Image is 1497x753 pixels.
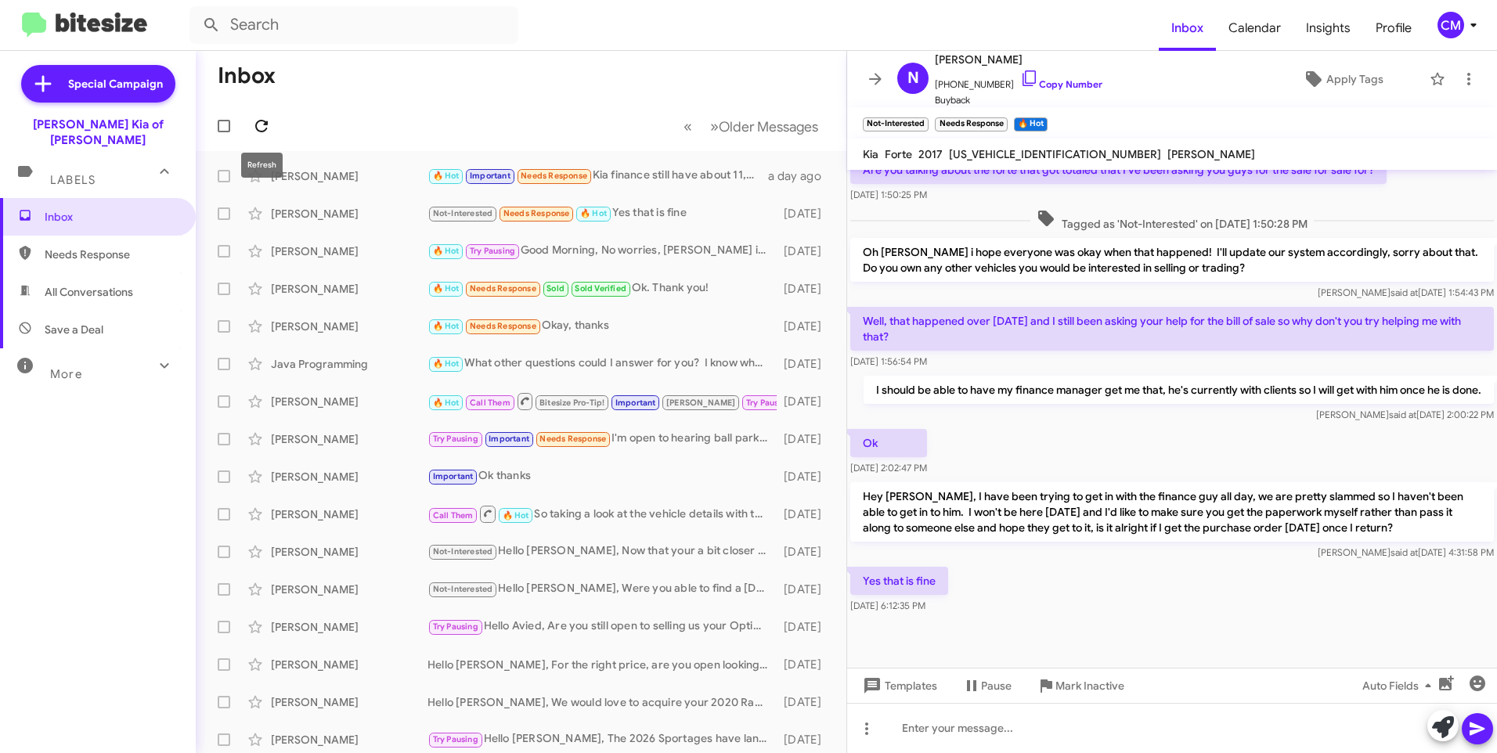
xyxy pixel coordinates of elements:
[777,394,834,409] div: [DATE]
[850,189,927,200] span: [DATE] 1:50:25 PM
[666,398,736,408] span: [PERSON_NAME]
[433,321,460,331] span: 🔥 Hot
[50,173,96,187] span: Labels
[1350,672,1450,700] button: Auto Fields
[575,283,626,294] span: Sold Verified
[1014,117,1048,132] small: 🔥 Hot
[746,398,792,408] span: Try Pausing
[241,153,283,178] div: Refresh
[427,504,777,524] div: So taking a look at the vehicle details with the appraiser, it looks like we would be able to tra...
[1055,672,1124,700] span: Mark Inactive
[539,398,604,408] span: Bitesize Pro-Tip!
[433,398,460,408] span: 🔥 Hot
[1159,5,1216,51] a: Inbox
[710,117,719,136] span: »
[684,117,692,136] span: «
[1391,286,1418,298] span: said at
[271,394,427,409] div: [PERSON_NAME]
[427,580,777,598] div: Hello [PERSON_NAME], Were you able to find a [DATE] that fit your needs?
[68,76,163,92] span: Special Campaign
[271,319,427,334] div: [PERSON_NAME]
[850,307,1494,351] p: Well, that happened over [DATE] and I still been asking your help for the bill of sale so why don...
[719,118,818,135] span: Older Messages
[427,467,777,485] div: Ok thanks
[427,355,777,373] div: What other questions could I answer for you? I know when i started in the car business leases wer...
[1020,78,1102,90] a: Copy Number
[1030,209,1314,232] span: Tagged as 'Not-Interested' on [DATE] 1:50:28 PM
[271,431,427,447] div: [PERSON_NAME]
[470,321,536,331] span: Needs Response
[777,732,834,748] div: [DATE]
[427,204,777,222] div: Yes that is fine
[1216,5,1293,51] a: Calendar
[850,462,927,474] span: [DATE] 2:02:47 PM
[675,110,828,142] nav: Page navigation example
[427,279,777,297] div: Ok. Thank you!
[427,167,768,185] div: Kia finance still have about 11,000 left on loan. Miles I have yo check.
[470,283,536,294] span: Needs Response
[433,584,493,594] span: Not-Interested
[271,657,427,672] div: [PERSON_NAME]
[981,672,1012,700] span: Pause
[847,672,950,700] button: Templates
[21,65,175,103] a: Special Campaign
[777,657,834,672] div: [DATE]
[427,730,777,748] div: Hello [PERSON_NAME], The 2026 Sportages have landed! I took a look at your current Sportage, it l...
[433,358,460,369] span: 🔥 Hot
[45,322,103,337] span: Save a Deal
[777,619,834,635] div: [DATE]
[271,506,427,522] div: [PERSON_NAME]
[935,69,1102,92] span: [PHONE_NUMBER]
[850,567,948,595] p: Yes that is fine
[1389,409,1416,420] span: said at
[935,50,1102,69] span: [PERSON_NAME]
[1363,5,1424,51] a: Profile
[470,398,510,408] span: Call Them
[1024,672,1137,700] button: Mark Inactive
[615,398,656,408] span: Important
[427,430,777,448] div: I'm open to hearing ball park numbers
[503,208,570,218] span: Needs Response
[1293,5,1363,51] a: Insights
[45,247,178,262] span: Needs Response
[271,356,427,372] div: Java Programming
[850,600,925,611] span: [DATE] 6:12:35 PM
[1316,409,1494,420] span: [PERSON_NAME] [DATE] 2:00:22 PM
[918,147,943,161] span: 2017
[777,544,834,560] div: [DATE]
[489,434,529,444] span: Important
[427,694,777,710] div: Hello [PERSON_NAME], We would love to acquire your 2020 Ram 1500 for our pre owned lot. For the r...
[45,284,133,300] span: All Conversations
[427,391,777,411] div: Sounds good just let me know when works best for you!
[777,281,834,297] div: [DATE]
[546,283,565,294] span: Sold
[850,482,1494,542] p: Hey [PERSON_NAME], I have been trying to get in with the finance guy all day, we are pretty slamm...
[271,732,427,748] div: [PERSON_NAME]
[777,694,834,710] div: [DATE]
[271,206,427,222] div: [PERSON_NAME]
[271,243,427,259] div: [PERSON_NAME]
[950,672,1024,700] button: Pause
[433,246,460,256] span: 🔥 Hot
[777,243,834,259] div: [DATE]
[863,147,878,161] span: Kia
[1326,65,1383,93] span: Apply Tags
[433,471,474,481] span: Important
[885,147,912,161] span: Forte
[433,171,460,181] span: 🔥 Hot
[1362,672,1437,700] span: Auto Fields
[427,542,777,560] div: Hello [PERSON_NAME], Now that your a bit closer to your lease end, would you consider an early up...
[768,168,834,184] div: a day ago
[50,367,82,381] span: More
[777,506,834,522] div: [DATE]
[935,92,1102,108] span: Buyback
[427,242,777,260] div: Good Morning, No worries, [PERSON_NAME] is on his way back now.
[674,110,702,142] button: Previous
[218,63,276,88] h1: Inbox
[777,356,834,372] div: [DATE]
[850,156,1387,184] p: Are you talking about the forte that got totaled that I've been asking you guys for the sale for ...
[271,168,427,184] div: [PERSON_NAME]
